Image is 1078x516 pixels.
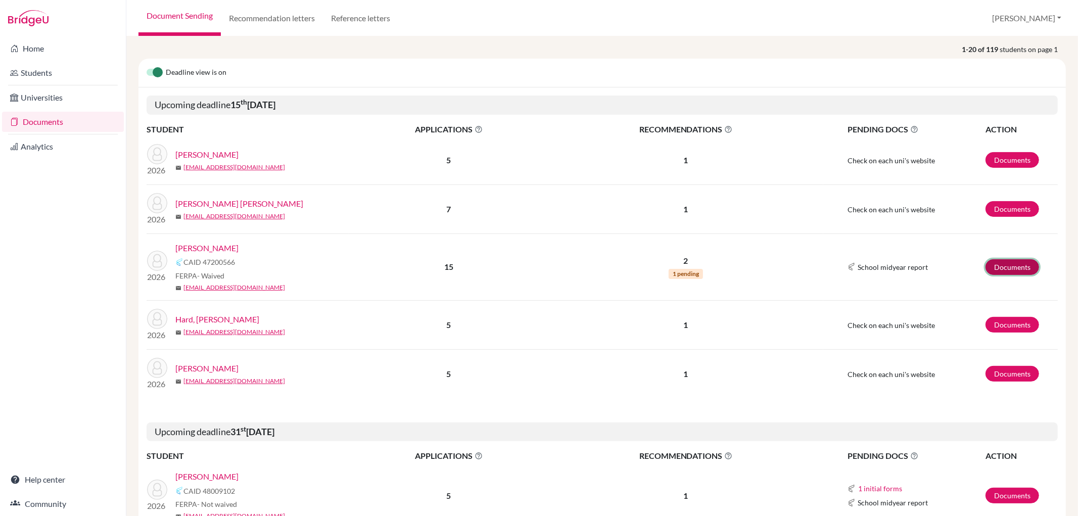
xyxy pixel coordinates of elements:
[2,63,124,83] a: Students
[848,156,935,165] span: Check on each uni's website
[858,483,903,494] button: 1 initial forms
[549,368,823,380] p: 1
[549,450,823,462] span: RECOMMENDATIONS
[175,270,224,281] span: FERPA
[2,87,124,108] a: Universities
[446,369,451,379] b: 5
[986,488,1039,503] a: Documents
[175,313,259,325] a: Hard, [PERSON_NAME]
[986,201,1039,217] a: Documents
[858,497,928,508] span: School midyear report
[230,99,275,110] b: 15 [DATE]
[848,263,856,271] img: Common App logo
[848,499,856,507] img: Common App logo
[446,491,451,500] b: 5
[175,242,239,254] a: [PERSON_NAME]
[147,96,1058,115] h5: Upcoming deadline
[241,425,246,433] sup: st
[183,486,235,496] span: CAID 48009102
[241,98,247,106] sup: th
[147,378,167,390] p: 2026
[175,499,237,509] span: FERPA
[986,317,1039,333] a: Documents
[147,329,167,341] p: 2026
[986,152,1039,168] a: Documents
[549,490,823,502] p: 1
[444,262,453,271] b: 15
[848,321,935,330] span: Check on each uni's website
[175,285,181,291] span: mail
[147,123,349,136] th: STUDENT
[175,471,239,483] a: [PERSON_NAME]
[147,193,167,213] img: Cheong, Jin Xuan Charlene
[349,123,548,135] span: APPLICATIONS
[2,38,124,59] a: Home
[175,149,239,161] a: [PERSON_NAME]
[549,203,823,215] p: 1
[848,123,985,135] span: PENDING DOCS
[183,212,285,221] a: [EMAIL_ADDRESS][DOMAIN_NAME]
[175,379,181,385] span: mail
[147,164,167,176] p: 2026
[446,155,451,165] b: 5
[2,112,124,132] a: Documents
[986,259,1039,275] a: Documents
[147,449,349,462] th: STUDENT
[349,450,548,462] span: APPLICATIONS
[988,9,1066,28] button: [PERSON_NAME]
[858,262,928,272] span: School midyear report
[175,487,183,495] img: Common App logo
[175,214,181,220] span: mail
[8,10,49,26] img: Bridge-U
[848,485,856,493] img: Common App logo
[549,255,823,267] p: 2
[147,358,167,378] img: Ziems, Anna
[549,154,823,166] p: 1
[2,470,124,490] a: Help center
[183,283,285,292] a: [EMAIL_ADDRESS][DOMAIN_NAME]
[985,123,1058,136] th: ACTION
[147,500,167,512] p: 2026
[1000,44,1066,55] span: students on page 1
[2,136,124,157] a: Analytics
[549,319,823,331] p: 1
[848,205,935,214] span: Check on each uni's website
[147,480,167,500] img: Burgada Molina, Sergio
[197,271,224,280] span: - Waived
[962,44,1000,55] strong: 1-20 of 119
[549,123,823,135] span: RECOMMENDATIONS
[175,258,183,266] img: Common App logo
[197,500,237,508] span: - Not waived
[230,426,274,437] b: 31 [DATE]
[166,67,226,79] span: Deadline view is on
[848,370,935,379] span: Check on each uni's website
[147,271,167,283] p: 2026
[446,204,451,214] b: 7
[183,377,285,386] a: [EMAIL_ADDRESS][DOMAIN_NAME]
[986,366,1039,382] a: Documents
[147,144,167,164] img: Averbakh, David
[183,257,235,267] span: CAID 47200566
[985,449,1058,462] th: ACTION
[175,165,181,171] span: mail
[147,251,167,271] img: Fregeau, Ben
[147,213,167,225] p: 2026
[446,320,451,330] b: 5
[147,423,1058,442] h5: Upcoming deadline
[175,362,239,374] a: [PERSON_NAME]
[183,327,285,337] a: [EMAIL_ADDRESS][DOMAIN_NAME]
[669,269,703,279] span: 1 pending
[175,330,181,336] span: mail
[175,198,303,210] a: [PERSON_NAME] [PERSON_NAME]
[2,494,124,514] a: Community
[848,450,985,462] span: PENDING DOCS
[147,309,167,329] img: Hard, Olivia
[183,163,285,172] a: [EMAIL_ADDRESS][DOMAIN_NAME]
